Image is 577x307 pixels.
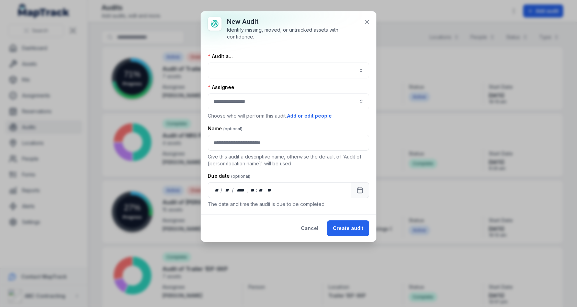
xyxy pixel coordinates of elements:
div: / [232,187,234,194]
div: / [220,187,223,194]
label: Due date [208,173,250,179]
button: Cancel [295,220,324,236]
input: audit-add:assignee_id-label [208,94,369,109]
label: Name [208,125,242,132]
div: : [256,187,258,194]
h3: New audit [227,17,358,26]
p: Give this audit a descriptive name, otherwise the default of 'Audit of [person/location name]' wi... [208,153,369,167]
div: month, [223,187,232,194]
label: Assignee [208,84,234,91]
div: minute, [258,187,264,194]
label: Audit a... [208,53,233,60]
div: , [247,187,249,194]
div: am/pm, [266,187,273,194]
button: Add or edit people [287,112,332,120]
button: Create audit [327,220,369,236]
div: Identify missing, moved, or untracked assets with confidence. [227,26,358,40]
div: day, [214,187,220,194]
div: hour, [249,187,256,194]
p: Choose who will perform this audit. [208,112,369,120]
div: year, [234,187,247,194]
button: Calendar [351,182,369,198]
p: The date and time the audit is due to be completed [208,201,369,208]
